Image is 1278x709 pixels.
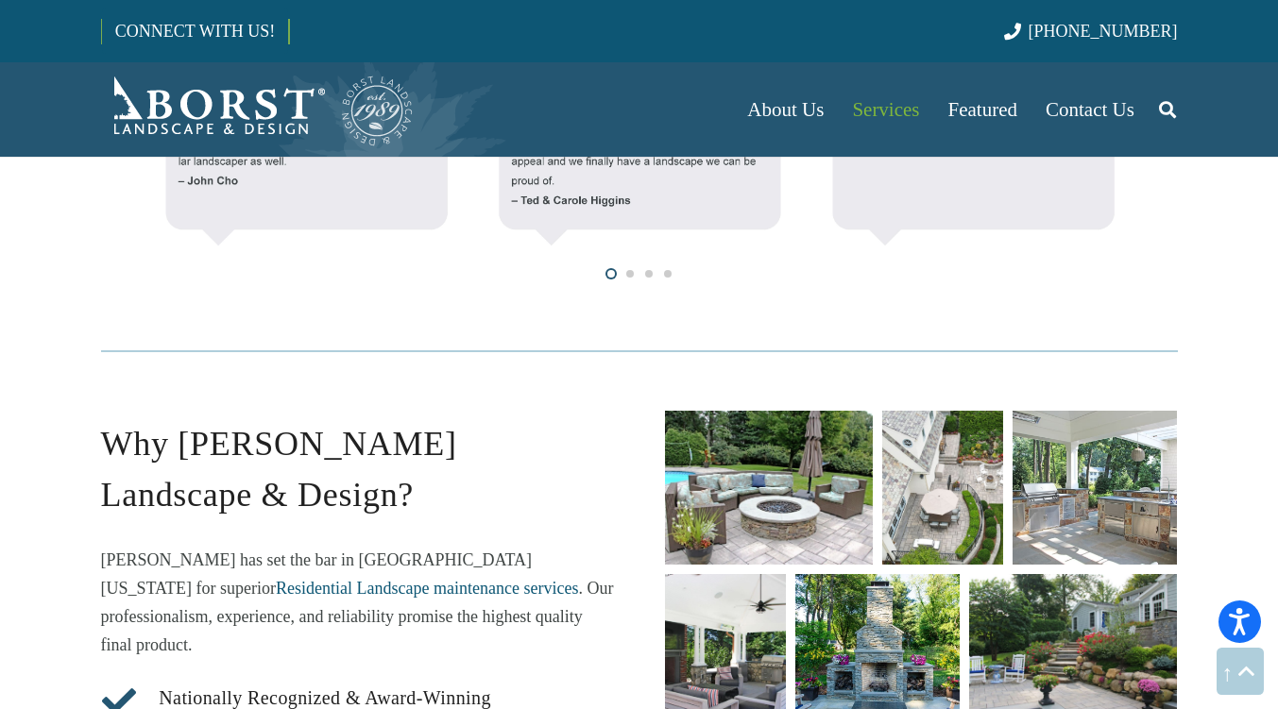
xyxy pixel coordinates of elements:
[1031,62,1149,157] a: Contact Us
[1029,22,1178,41] span: [PHONE_NUMBER]
[1046,98,1134,121] span: Contact Us
[733,62,838,157] a: About Us
[1013,411,1177,565] a: barbecues-and-outdoor-kitchens
[101,418,614,520] h2: Why [PERSON_NAME] Landscape & Design?
[101,546,614,659] p: [PERSON_NAME] has set the bar in [GEOGRAPHIC_DATA][US_STATE] for superior . Our professionalism, ...
[665,411,873,565] a: unique fire pit designs
[101,72,415,147] a: Borst-Logo
[102,8,288,54] a: CONNECT WITH US!
[276,579,578,598] a: ResidentialLandscape maintenance services
[882,411,1003,565] a: landscape-design-build
[1217,648,1264,695] a: Back to top
[1004,22,1177,41] a: [PHONE_NUMBER]
[852,98,919,121] span: Services
[1149,86,1186,133] a: Search
[948,98,1017,121] span: Featured
[747,98,824,121] span: About Us
[934,62,1031,157] a: Featured
[838,62,933,157] a: Services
